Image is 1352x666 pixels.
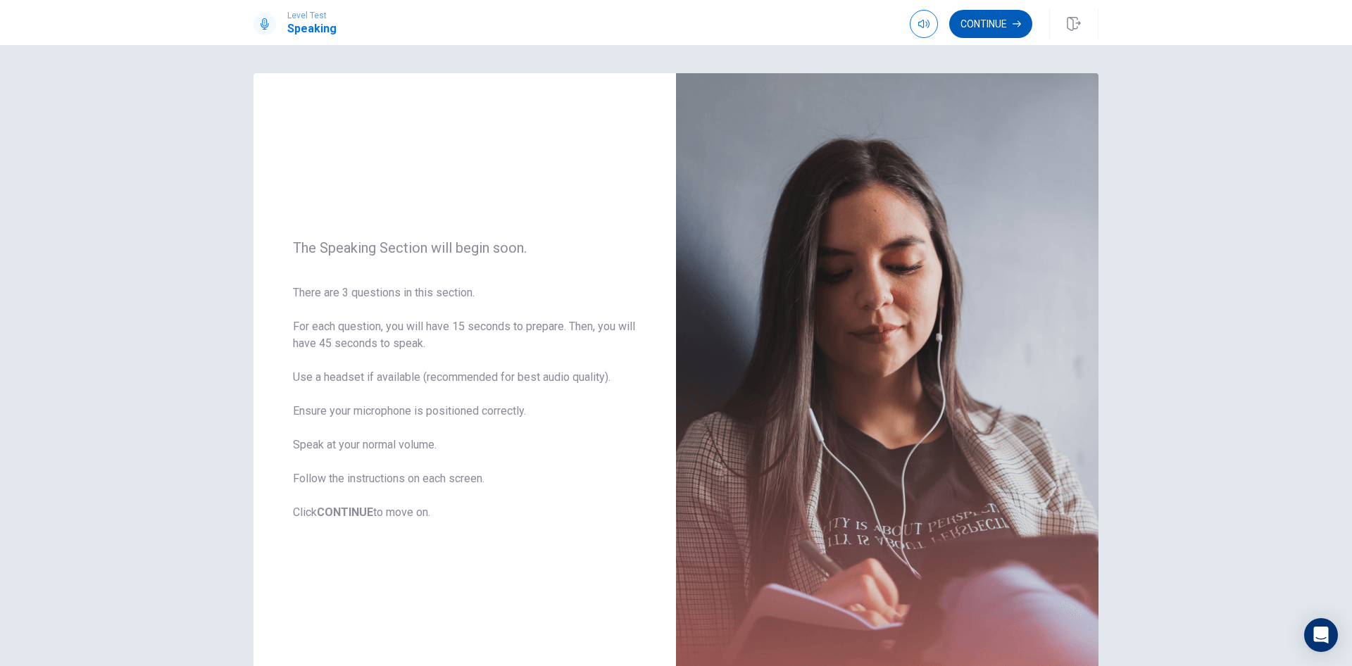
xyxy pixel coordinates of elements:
span: Level Test [287,11,337,20]
button: Continue [949,10,1032,38]
span: There are 3 questions in this section. For each question, you will have 15 seconds to prepare. Th... [293,284,637,521]
span: The Speaking Section will begin soon. [293,239,637,256]
h1: Speaking [287,20,337,37]
div: Open Intercom Messenger [1304,618,1338,652]
b: CONTINUE [317,505,373,519]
